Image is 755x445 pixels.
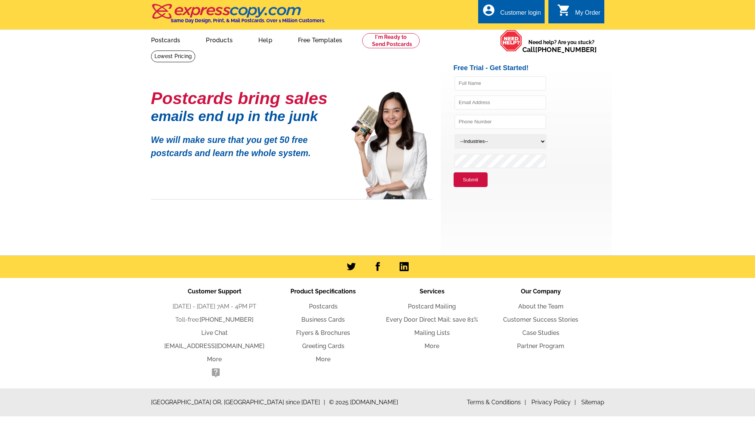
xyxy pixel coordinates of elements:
h1: emails end up in the junk [151,112,340,120]
span: Product Specifications [290,288,356,295]
a: Help [246,31,284,48]
i: account_circle [482,3,496,17]
a: More [316,356,330,363]
i: shopping_cart [557,3,571,17]
a: Greeting Cards [302,342,344,350]
a: Privacy Policy [531,399,576,406]
input: Full Name [454,76,546,91]
a: Terms & Conditions [467,399,526,406]
a: [PHONE_NUMBER] [535,46,597,54]
a: Mailing Lists [414,329,450,336]
h1: Postcards bring sales [151,92,340,105]
div: Customer login [500,9,541,20]
span: Call [522,46,597,54]
li: Toll-free: [160,315,269,324]
a: shopping_cart My Order [557,8,601,18]
span: Our Company [521,288,561,295]
a: Every Door Direct Mail: save 81% [386,316,478,323]
a: Customer Success Stories [503,316,578,323]
a: Business Cards [301,316,345,323]
img: help [500,30,522,52]
h4: Same Day Design, Print, & Mail Postcards. Over 1 Million Customers. [171,18,325,23]
div: My Order [575,9,601,20]
a: [PHONE_NUMBER] [200,316,253,323]
input: Phone Number [454,115,546,129]
button: Submit [454,172,488,187]
a: [EMAIL_ADDRESS][DOMAIN_NAME] [164,342,264,350]
a: Postcards [309,303,338,310]
span: Services [420,288,445,295]
a: Same Day Design, Print, & Mail Postcards. Over 1 Million Customers. [151,9,325,23]
span: © 2025 [DOMAIN_NAME] [329,398,398,407]
a: Flyers & Brochures [296,329,350,336]
a: account_circle Customer login [482,8,541,18]
a: About the Team [518,303,564,310]
a: Postcard Mailing [408,303,456,310]
a: Products [194,31,245,48]
a: Partner Program [517,342,564,350]
span: Need help? Are you stuck? [522,38,601,54]
a: Live Chat [201,329,228,336]
a: More [207,356,222,363]
a: More [425,342,439,350]
span: [GEOGRAPHIC_DATA] OR, [GEOGRAPHIC_DATA] since [DATE] [151,398,325,407]
a: Sitemap [581,399,604,406]
a: Case Studies [522,329,559,336]
p: We will make sure that you get 50 free postcards and learn the whole system. [151,128,340,160]
a: Free Templates [286,31,355,48]
input: Email Address [454,95,546,110]
a: Postcards [139,31,193,48]
h2: Free Trial - Get Started! [454,64,612,72]
span: Customer Support [188,288,241,295]
li: [DATE] - [DATE] 7AM - 4PM PT [160,302,269,311]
